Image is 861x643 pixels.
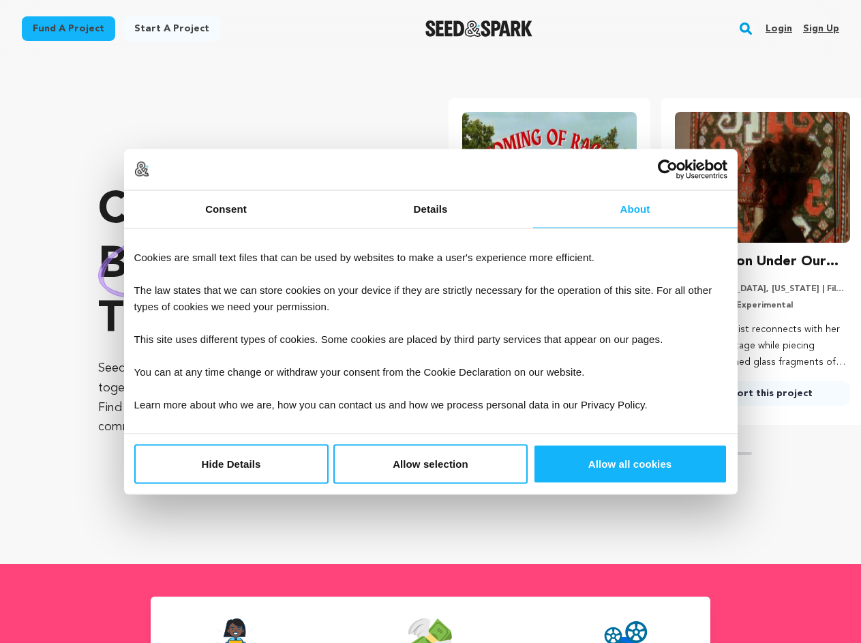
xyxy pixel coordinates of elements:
[675,322,850,370] p: A Bay Area artist reconnects with her Armenian heritage while piecing together stained glass frag...
[533,190,738,228] a: About
[127,233,734,430] div: Cookies are small text files that can be used by websites to make a user's experience more effici...
[425,20,532,37] img: Seed&Spark Logo Dark Mode
[98,234,224,299] img: hand sketched image
[425,20,532,37] a: Seed&Spark Homepage
[462,112,637,243] img: Coming of Rage image
[675,284,850,295] p: [GEOGRAPHIC_DATA], [US_STATE] | Film Feature
[533,444,727,483] button: Allow all cookies
[675,251,850,273] h3: The Dragon Under Our Feet
[675,300,850,311] p: Documentary, Experimental
[124,190,329,228] a: Consent
[98,184,394,348] p: Crowdfunding that .
[608,159,727,179] a: Usercentrics Cookiebot - opens in a new window
[329,190,533,228] a: Details
[675,381,850,406] a: Support this project
[333,444,528,483] button: Allow selection
[98,359,394,437] p: Seed&Spark is where creators and audiences work together to bring incredible new projects to life...
[134,444,329,483] button: Hide Details
[134,162,149,177] img: logo
[766,18,792,40] a: Login
[803,18,839,40] a: Sign up
[22,16,115,41] a: Fund a project
[675,112,850,243] img: The Dragon Under Our Feet image
[123,16,220,41] a: Start a project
